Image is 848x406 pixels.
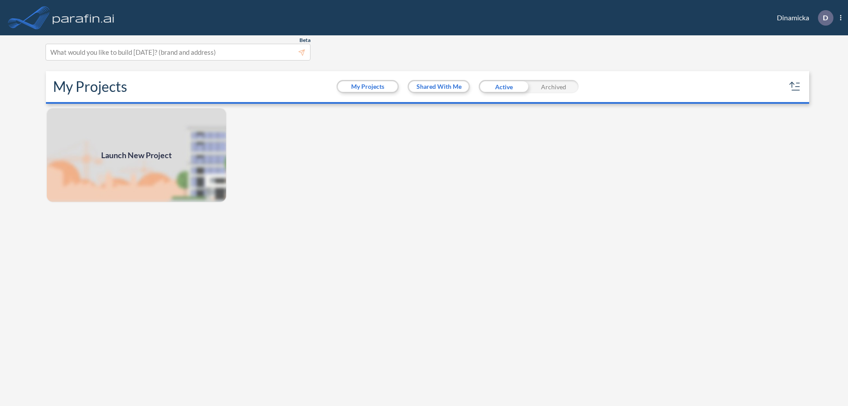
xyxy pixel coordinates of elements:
[788,80,802,94] button: sort
[823,14,828,22] p: D
[53,78,127,95] h2: My Projects
[529,80,579,93] div: Archived
[46,107,227,203] a: Launch New Project
[764,10,841,26] div: Dinamicka
[338,81,397,92] button: My Projects
[479,80,529,93] div: Active
[409,81,469,92] button: Shared With Me
[299,37,310,44] span: Beta
[46,107,227,203] img: add
[51,9,116,27] img: logo
[101,149,172,161] span: Launch New Project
